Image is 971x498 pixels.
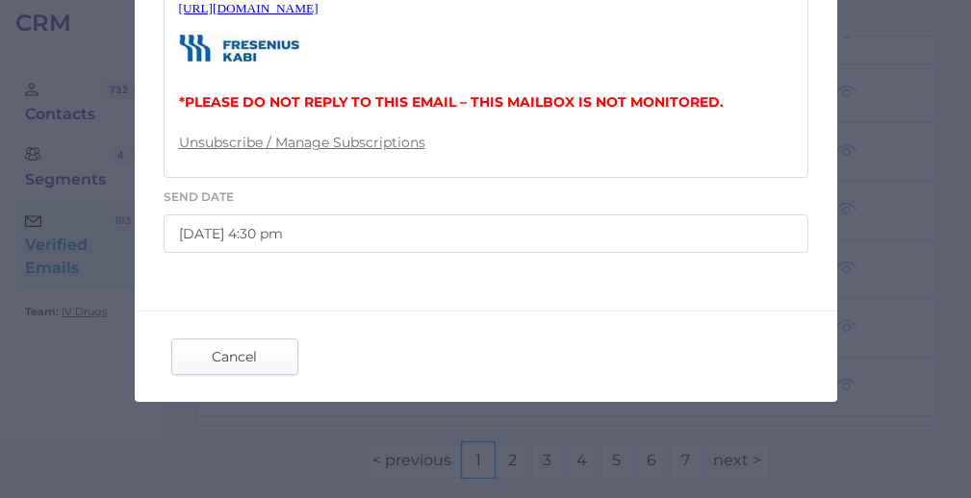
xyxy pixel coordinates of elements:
span: Cancel [190,339,280,374]
input: Send Date [164,214,808,253]
p: Unsubscribe / Manage Subscriptions [179,132,793,153]
button: Cancel [171,338,298,375]
span: Send Date [164,189,234,204]
span: [URL][DOMAIN_NAME] [179,1,319,15]
span: *PLEASE DO NOT REPLY TO THIS EMAIL – THIS MAILBOX IS NOT MONITORED. [179,93,724,111]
